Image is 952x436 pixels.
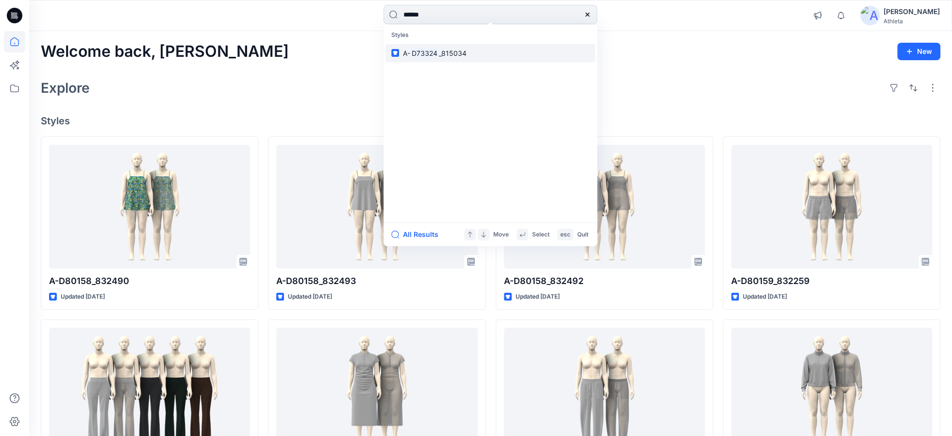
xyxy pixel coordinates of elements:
[731,274,932,288] p: A-D80159_832259
[731,145,932,268] a: A-D80159_832259
[504,274,705,288] p: A-D80158_832492
[860,6,880,25] img: avatar
[276,274,477,288] p: A-D80158_832493
[61,292,105,302] p: Updated [DATE]
[439,49,467,57] span: _815034
[41,43,289,61] h2: Welcome back, [PERSON_NAME]
[897,43,940,60] button: New
[49,145,250,268] a: A-D80158_832490
[410,48,439,59] mark: D73324
[49,274,250,288] p: A-D80158_832490
[391,229,445,240] button: All Results
[743,292,787,302] p: Updated [DATE]
[560,230,570,240] p: esc
[41,115,940,127] h4: Styles
[276,145,477,268] a: A-D80158_832493
[504,145,705,268] a: A-D80158_832492
[884,6,940,17] div: [PERSON_NAME]
[385,44,595,62] a: A-D73324_815034
[41,80,90,96] h2: Explore
[516,292,560,302] p: Updated [DATE]
[288,292,332,302] p: Updated [DATE]
[493,230,509,240] p: Move
[532,230,550,240] p: Select
[884,17,940,25] div: Athleta
[577,230,588,240] p: Quit
[385,26,595,44] p: Styles
[403,49,410,57] span: A-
